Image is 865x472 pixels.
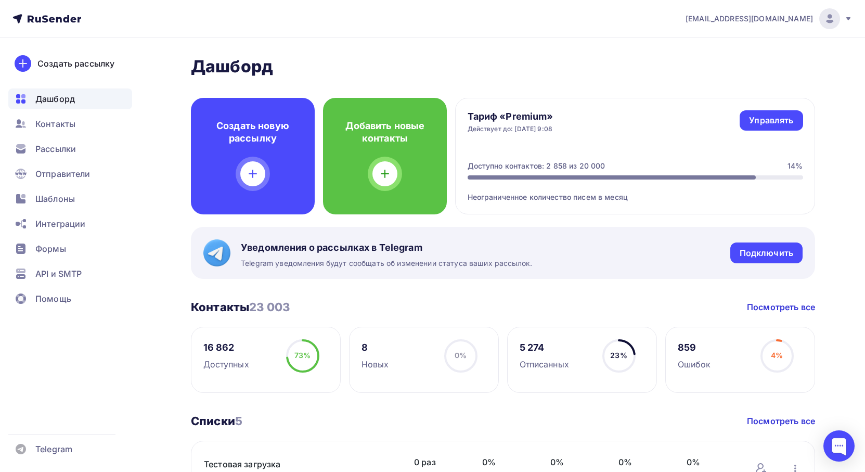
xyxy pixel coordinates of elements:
[520,358,569,371] div: Отписанных
[747,301,815,313] a: Посмотреть все
[550,456,598,468] span: 0%
[8,113,132,134] a: Контакты
[482,456,530,468] span: 0%
[241,258,532,269] span: Telegram уведомления будут сообщать об изменении статуса ваших рассылок.
[618,456,666,468] span: 0%
[787,161,803,171] div: 14%
[35,267,82,280] span: API и SMTP
[340,120,430,145] h4: Добавить новые контакты
[414,456,461,468] span: 0 раз
[747,415,815,427] a: Посмотреть все
[235,414,242,428] span: 5
[686,8,853,29] a: [EMAIL_ADDRESS][DOMAIN_NAME]
[191,56,815,77] h2: Дашборд
[687,456,734,468] span: 0%
[35,93,75,105] span: Дашборд
[362,358,389,371] div: Новых
[8,163,132,184] a: Отправители
[191,414,242,428] h3: Списки
[8,138,132,159] a: Рассылки
[8,88,132,109] a: Дашборд
[35,292,71,305] span: Помощь
[203,358,249,371] div: Доступных
[35,143,76,155] span: Рассылки
[686,14,813,24] span: [EMAIL_ADDRESS][DOMAIN_NAME]
[37,57,114,70] div: Создать рассылку
[35,218,85,230] span: Интеграции
[204,458,381,470] a: Тестовая загрузка
[208,120,298,145] h4: Создать новую рассылку
[8,188,132,209] a: Шаблоны
[35,243,66,255] span: Формы
[771,351,783,360] span: 4%
[203,341,249,354] div: 16 862
[362,341,389,354] div: 8
[35,168,91,180] span: Отправители
[468,161,605,171] div: Доступно контактов: 2 858 из 20 000
[35,443,72,455] span: Telegram
[610,351,627,360] span: 23%
[35,193,75,205] span: Шаблоны
[678,358,711,371] div: Ошибок
[468,125,553,133] div: Действует до: [DATE] 9:08
[749,114,793,126] div: Управлять
[35,118,75,130] span: Контакты
[249,300,290,314] span: 23 003
[241,241,532,254] span: Уведомления о рассылках в Telegram
[191,300,290,314] h3: Контакты
[8,238,132,259] a: Формы
[468,110,553,123] h4: Тариф «Premium»
[468,180,803,202] div: Неограниченное количество писем в месяц
[678,341,711,354] div: 859
[294,351,311,360] span: 73%
[740,247,793,259] div: Подключить
[455,351,467,360] span: 0%
[520,341,569,354] div: 5 274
